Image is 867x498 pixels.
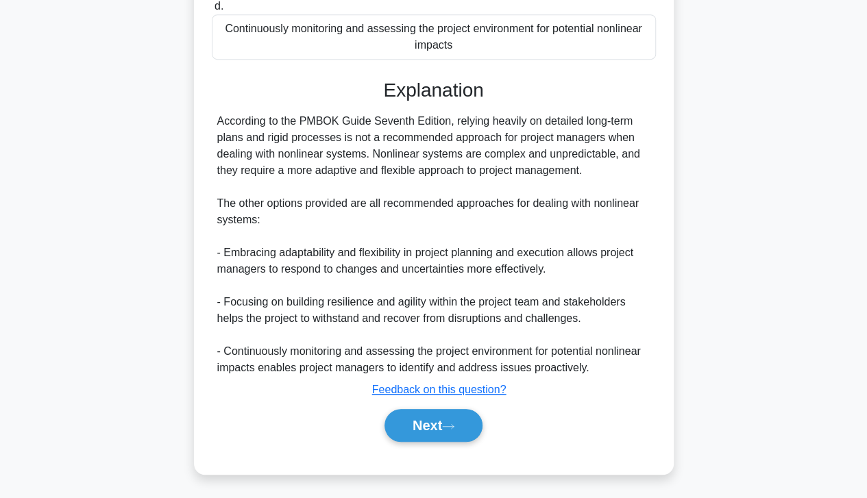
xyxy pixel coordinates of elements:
button: Next [384,409,483,442]
div: Continuously monitoring and assessing the project environment for potential nonlinear impacts [212,14,656,60]
div: According to the PMBOK Guide Seventh Edition, relying heavily on detailed long-term plans and rig... [217,113,650,376]
h3: Explanation [220,79,648,102]
a: Feedback on this question? [372,384,506,395]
